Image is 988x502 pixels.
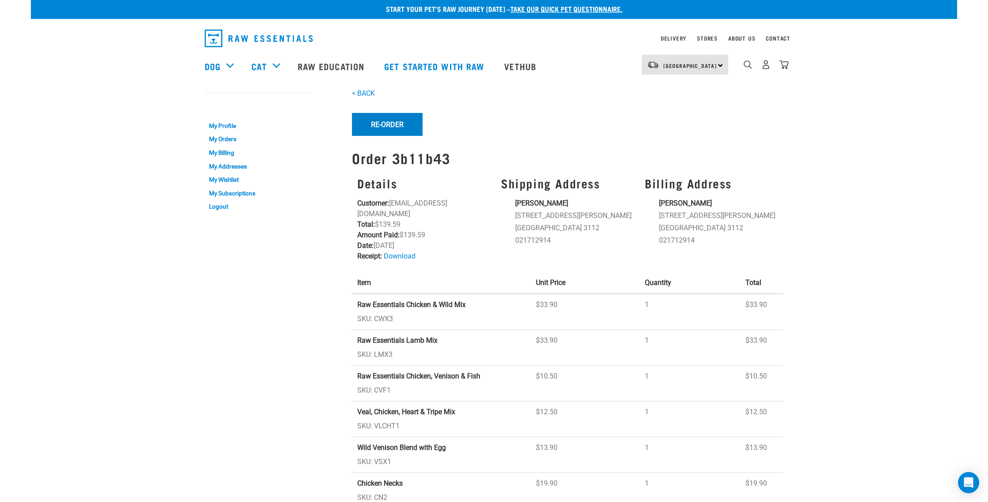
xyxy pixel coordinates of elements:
[357,408,455,416] strong: Veal, Chicken, Heart & Tripe Mix
[384,252,415,260] a: Download
[205,101,247,105] a: My Account
[761,60,771,69] img: user.png
[205,173,311,187] a: My Wishlist
[740,401,783,437] td: $12.50
[31,49,957,84] nav: dropdown navigation
[740,437,783,473] td: $13.90
[37,4,964,14] p: Start your pet’s raw journey [DATE] –
[352,330,531,366] td: SKU: LMX3
[744,60,752,69] img: home-icon-1@2x.png
[352,437,531,473] td: SKU: VSX1
[352,401,531,437] td: SKU: VLCHT1
[205,146,311,160] a: My Billing
[515,210,634,221] li: [STREET_ADDRESS][PERSON_NAME]
[728,37,755,40] a: About Us
[205,60,221,73] a: Dog
[352,113,423,136] button: Re-Order
[289,49,375,84] a: Raw Education
[205,200,311,214] a: Logout
[645,176,778,190] h3: Billing Address
[205,30,313,47] img: Raw Essentials Logo
[357,231,400,239] strong: Amount Paid:
[697,37,718,40] a: Stores
[357,336,438,345] strong: Raw Essentials Lamb Mix
[375,49,495,84] a: Get started with Raw
[740,294,783,330] td: $33.90
[659,223,778,233] li: [GEOGRAPHIC_DATA] 3112
[501,176,634,190] h3: Shipping Address
[352,294,531,330] td: SKU: CWX3
[357,479,403,487] strong: Chicken Necks
[958,472,979,493] div: Open Intercom Messenger
[198,26,790,51] nav: dropdown navigation
[663,64,717,67] span: [GEOGRAPHIC_DATA]
[659,210,778,221] li: [STREET_ADDRESS][PERSON_NAME]
[640,401,740,437] td: 1
[640,330,740,366] td: 1
[357,241,374,250] strong: Date:
[357,176,490,190] h3: Details
[640,366,740,401] td: 1
[740,330,783,366] td: $33.90
[495,49,547,84] a: Vethub
[647,61,659,69] img: van-moving.png
[357,300,466,309] strong: Raw Essentials Chicken & Wild Mix
[515,199,568,207] strong: [PERSON_NAME]
[661,37,686,40] a: Delivery
[352,272,531,294] th: Item
[352,150,783,166] h1: Order 3b11b43
[357,372,480,380] strong: Raw Essentials Chicken, Venison & Fish
[531,437,640,473] td: $13.90
[659,235,778,246] li: 021712914
[531,366,640,401] td: $10.50
[205,187,311,200] a: My Subscriptions
[531,401,640,437] td: $12.50
[779,60,789,69] img: home-icon@2x.png
[357,252,382,260] strong: Receipt:
[640,437,740,473] td: 1
[205,119,311,133] a: My Profile
[352,89,375,97] a: < BACK
[251,60,266,73] a: Cat
[531,272,640,294] th: Unit Price
[205,133,311,146] a: My Orders
[640,272,740,294] th: Quantity
[205,160,311,173] a: My Addresses
[531,330,640,366] td: $33.90
[515,223,634,233] li: [GEOGRAPHIC_DATA] 3112
[515,235,634,246] li: 021712914
[357,443,446,452] strong: Wild Venison Blend with Egg
[531,294,640,330] td: $33.90
[357,199,389,207] strong: Customer:
[766,37,790,40] a: Contact
[510,7,622,11] a: take our quick pet questionnaire.
[357,220,375,229] strong: Total:
[352,171,496,267] div: [EMAIL_ADDRESS][DOMAIN_NAME] $139.59 $139.59 [DATE]
[659,199,712,207] strong: [PERSON_NAME]
[740,366,783,401] td: $10.50
[352,366,531,401] td: SKU: CVF1
[640,294,740,330] td: 1
[740,272,783,294] th: Total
